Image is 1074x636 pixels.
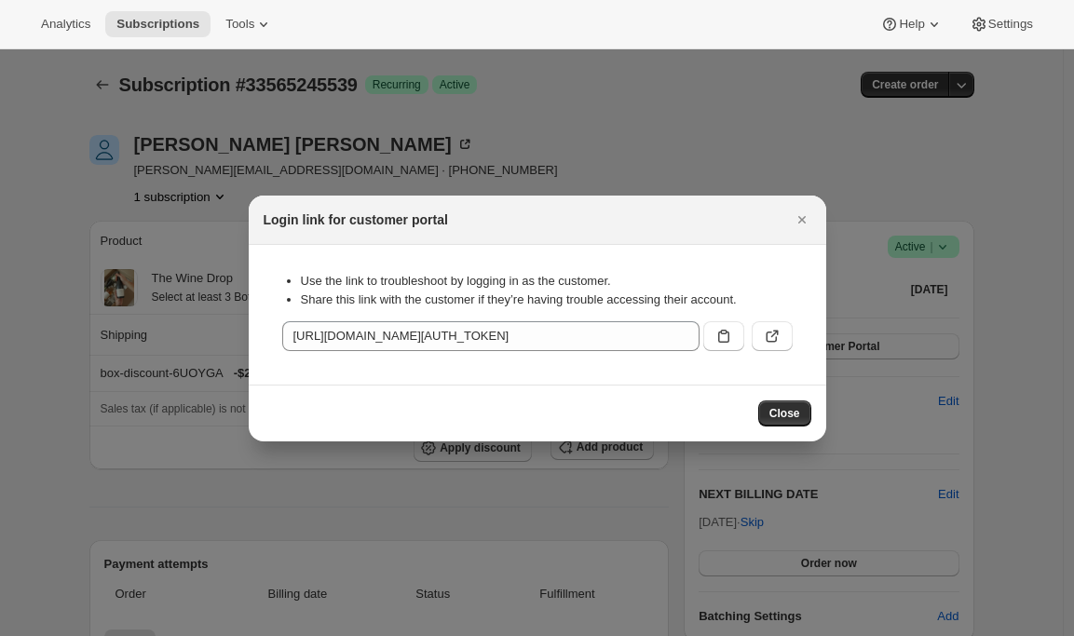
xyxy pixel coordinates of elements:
[116,17,199,32] span: Subscriptions
[301,272,793,291] li: Use the link to troubleshoot by logging in as the customer.
[789,207,815,233] button: Close
[264,210,448,229] h2: Login link for customer portal
[988,17,1033,32] span: Settings
[214,11,284,37] button: Tools
[869,11,954,37] button: Help
[41,17,90,32] span: Analytics
[105,11,211,37] button: Subscriptions
[301,291,793,309] li: Share this link with the customer if they’re having trouble accessing their account.
[769,406,800,421] span: Close
[30,11,102,37] button: Analytics
[225,17,254,32] span: Tools
[958,11,1044,37] button: Settings
[758,400,811,426] button: Close
[899,17,924,32] span: Help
